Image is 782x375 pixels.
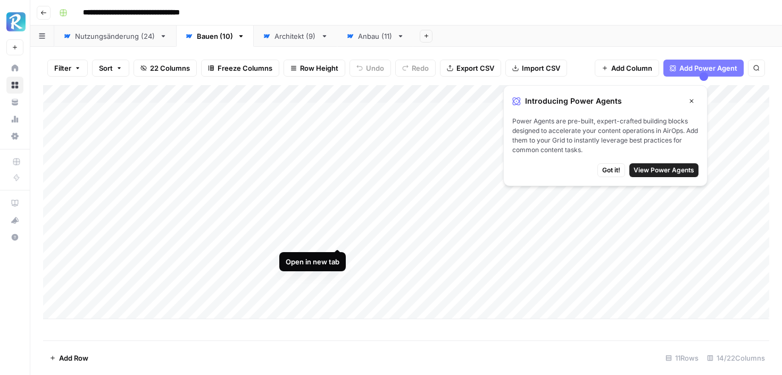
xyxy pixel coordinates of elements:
[629,163,698,177] button: View Power Agents
[6,60,23,77] a: Home
[218,63,272,73] span: Freeze Columns
[661,349,703,366] div: 11 Rows
[201,60,279,77] button: Freeze Columns
[512,94,698,108] div: Introducing Power Agents
[47,60,88,77] button: Filter
[176,26,254,47] a: Bauen (10)
[6,128,23,145] a: Settings
[99,63,113,73] span: Sort
[6,77,23,94] a: Browse
[350,60,391,77] button: Undo
[75,31,155,41] div: Nutzungsänderung (24)
[134,60,197,77] button: 22 Columns
[92,60,129,77] button: Sort
[634,165,694,175] span: View Power Agents
[412,63,429,73] span: Redo
[595,60,659,77] button: Add Column
[512,116,698,155] span: Power Agents are pre-built, expert-crafted building blocks designed to accelerate your content op...
[54,26,176,47] a: Nutzungsänderung (24)
[522,63,560,73] span: Import CSV
[6,94,23,111] a: Your Data
[254,26,337,47] a: Architekt (9)
[6,12,26,31] img: Radyant Logo
[358,31,393,41] div: Anbau (11)
[59,353,88,363] span: Add Row
[6,195,23,212] a: AirOps Academy
[43,349,95,366] button: Add Row
[663,60,744,77] button: Add Power Agent
[150,63,190,73] span: 22 Columns
[286,256,339,267] div: Open in new tab
[679,63,737,73] span: Add Power Agent
[395,60,436,77] button: Redo
[6,212,23,229] button: What's new?
[366,63,384,73] span: Undo
[7,212,23,228] div: What's new?
[284,60,345,77] button: Row Height
[337,26,413,47] a: Anbau (11)
[456,63,494,73] span: Export CSV
[197,31,233,41] div: Bauen (10)
[703,349,769,366] div: 14/22 Columns
[54,63,71,73] span: Filter
[505,60,567,77] button: Import CSV
[611,63,652,73] span: Add Column
[602,165,620,175] span: Got it!
[274,31,317,41] div: Architekt (9)
[440,60,501,77] button: Export CSV
[300,63,338,73] span: Row Height
[6,111,23,128] a: Usage
[6,229,23,246] button: Help + Support
[6,9,23,35] button: Workspace: Radyant
[597,163,625,177] button: Got it!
